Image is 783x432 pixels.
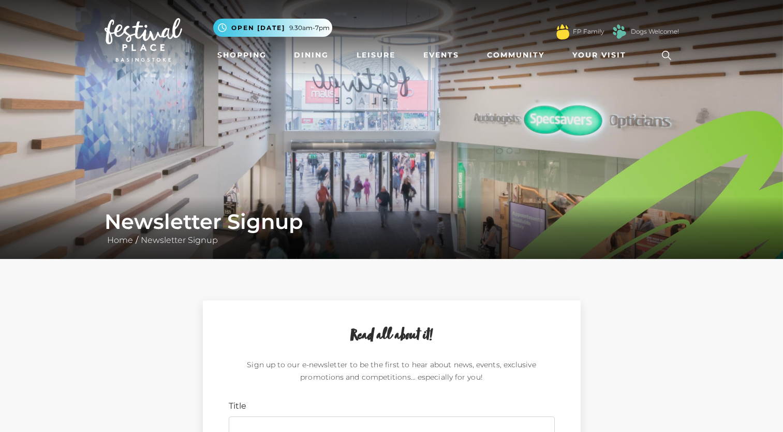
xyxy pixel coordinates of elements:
h2: Read all about it! [229,326,555,346]
a: Dining [290,46,333,65]
a: FP Family [573,27,604,36]
span: Your Visit [572,50,626,61]
span: Open [DATE] [231,23,285,33]
div: / [97,209,687,247]
a: Dogs Welcome! [631,27,679,36]
a: Leisure [352,46,400,65]
a: Home [105,235,136,245]
p: Sign up to our e-newsletter to be the first to hear about news, events, exclusive promotions and ... [229,358,555,387]
img: Festival Place Logo [105,18,182,62]
a: Community [483,46,549,65]
h1: Newsletter Signup [105,209,679,234]
a: Events [419,46,463,65]
a: Shopping [213,46,271,65]
a: Newsletter Signup [138,235,220,245]
a: Your Visit [568,46,636,65]
span: 9.30am-7pm [289,23,330,33]
label: Title [229,400,246,412]
button: Open [DATE] 9.30am-7pm [213,19,332,37]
